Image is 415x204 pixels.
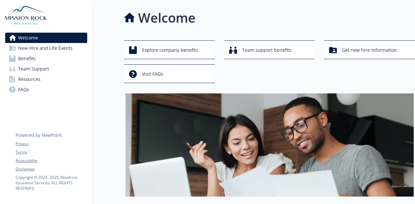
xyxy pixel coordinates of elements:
[5,84,87,95] a: FAQs
[5,33,87,43] a: Welcome
[16,149,87,155] a: Terms
[18,74,41,84] span: Resources
[16,175,87,191] p: Copyright © 2024 - 2025 , Newfront Insurance Services, ALL RIGHTS RESERVED
[18,53,36,64] span: Benefits
[124,64,215,83] button: Visit FAQs
[5,64,87,74] a: Team Support
[18,84,29,95] span: FAQs
[125,93,414,197] img: overview page banner
[16,166,87,172] a: Disclaimer
[142,44,198,56] span: Explore company benefits
[242,44,291,56] span: Team support benefits
[142,68,163,80] span: Visit FAQs
[16,141,87,147] a: Privacy
[18,43,73,53] span: New Hire and Life Events
[324,40,415,59] button: Get new hire information
[124,40,215,59] button: Explore company benefits
[18,33,38,43] span: Welcome
[138,8,196,27] h1: Welcome
[5,53,87,64] a: Benefits
[224,40,315,59] button: Team support benefits
[5,74,87,84] a: Resources
[16,158,87,164] a: Accessibility
[18,64,49,74] span: Team Support
[5,43,87,53] a: New Hire and Life Events
[342,44,397,56] span: Get new hire information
